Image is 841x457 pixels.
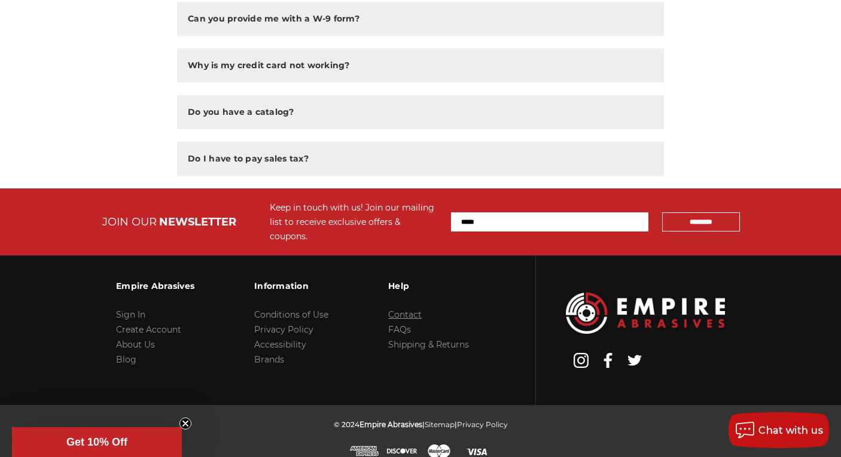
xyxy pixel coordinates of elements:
span: JOIN OUR [102,215,157,228]
a: About Us [116,339,155,350]
a: Accessibility [254,339,306,350]
span: Get 10% Off [66,436,127,448]
a: Contact [388,309,422,320]
a: Shipping & Returns [388,339,469,350]
span: Empire Abrasives [359,420,422,429]
p: © 2024 | | [334,417,508,432]
span: NEWSLETTER [159,215,236,228]
button: Do you have a catalog? [177,95,664,129]
div: Get 10% OffClose teaser [12,427,182,457]
button: Do I have to pay sales tax? [177,142,664,176]
a: Brands [254,354,284,365]
button: Chat with us [729,412,829,448]
h2: Do you have a catalog? [188,106,294,118]
h3: Empire Abrasives [116,273,194,298]
a: Privacy Policy [254,324,313,335]
a: Conditions of Use [254,309,328,320]
button: Can you provide me with a W-9 form? [177,2,664,36]
h2: Do I have to pay sales tax? [188,153,309,165]
div: Keep in touch with us! Join our mailing list to receive exclusive offers & coupons. [270,200,439,243]
h3: Help [388,273,469,298]
a: Blog [116,354,136,365]
button: Close teaser [179,418,191,429]
a: FAQs [388,324,411,335]
a: Sitemap [425,420,455,429]
h2: Can you provide me with a W-9 form? [188,13,359,25]
a: Create Account [116,324,181,335]
h3: Information [254,273,328,298]
img: Empire Abrasives Logo Image [566,293,725,333]
button: Why is my credit card not working? [177,48,664,83]
span: Chat with us [758,425,823,436]
a: Privacy Policy [457,420,508,429]
h2: Why is my credit card not working? [188,59,350,72]
a: Sign In [116,309,145,320]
